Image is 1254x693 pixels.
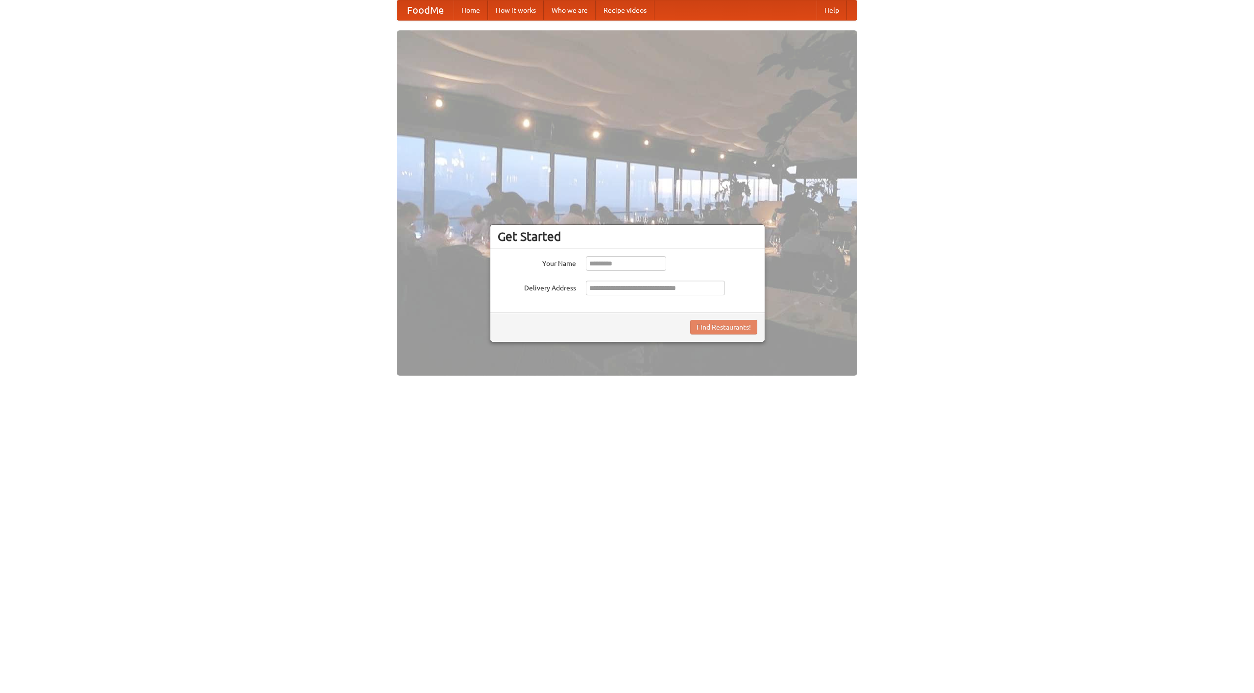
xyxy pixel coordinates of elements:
a: Recipe videos [596,0,654,20]
button: Find Restaurants! [690,320,757,335]
a: Home [454,0,488,20]
h3: Get Started [498,229,757,244]
label: Delivery Address [498,281,576,293]
label: Your Name [498,256,576,268]
a: FoodMe [397,0,454,20]
a: How it works [488,0,544,20]
a: Help [817,0,847,20]
a: Who we are [544,0,596,20]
